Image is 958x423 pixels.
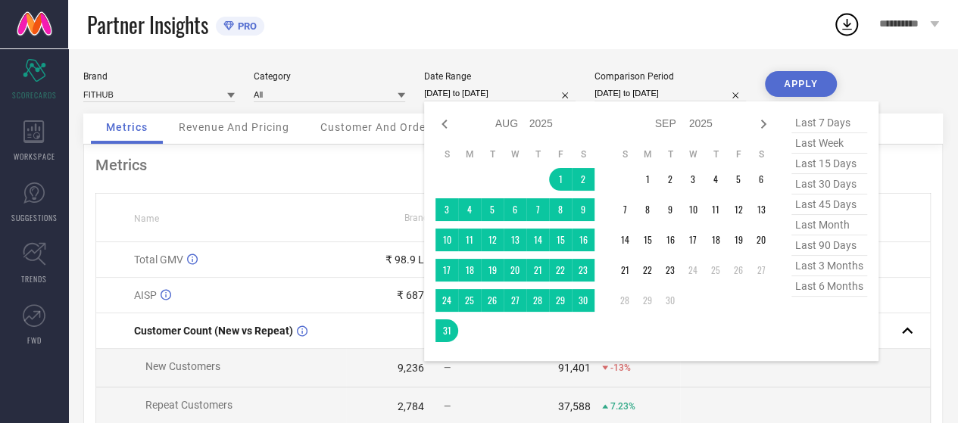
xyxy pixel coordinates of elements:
[481,148,504,160] th: Tuesday
[682,259,704,281] td: Wed Sep 24 2025
[791,174,867,194] span: last 30 days
[594,71,746,82] div: Comparison Period
[481,229,504,251] td: Tue Aug 12 2025
[481,198,504,221] td: Tue Aug 05 2025
[458,229,481,251] td: Mon Aug 11 2025
[750,148,772,160] th: Saturday
[572,259,594,281] td: Sat Aug 23 2025
[750,259,772,281] td: Sat Sep 27 2025
[610,362,631,373] span: -13%
[613,289,636,312] td: Sun Sep 28 2025
[613,259,636,281] td: Sun Sep 21 2025
[504,259,526,281] td: Wed Aug 20 2025
[636,168,659,191] td: Mon Sep 01 2025
[613,148,636,160] th: Sunday
[549,198,572,221] td: Fri Aug 08 2025
[12,89,57,101] span: SCORECARDS
[750,168,772,191] td: Sat Sep 06 2025
[704,168,727,191] td: Thu Sep 04 2025
[458,148,481,160] th: Monday
[791,256,867,276] span: last 3 months
[21,273,47,285] span: TRENDS
[791,154,867,174] span: last 15 days
[435,259,458,281] td: Sun Aug 17 2025
[682,229,704,251] td: Wed Sep 17 2025
[458,259,481,281] td: Mon Aug 18 2025
[27,334,42,346] span: FWD
[727,168,750,191] td: Fri Sep 05 2025
[659,289,682,312] td: Tue Sep 30 2025
[134,325,293,337] span: Customer Count (New vs Repeat)
[558,400,591,412] div: 37,588
[145,399,232,411] span: Repeat Customers
[526,259,549,281] td: Thu Aug 21 2025
[145,360,220,372] span: New Customers
[435,198,458,221] td: Sun Aug 03 2025
[404,213,454,223] span: Brand Value
[572,198,594,221] td: Sat Aug 09 2025
[727,198,750,221] td: Fri Sep 12 2025
[504,148,526,160] th: Wednesday
[750,198,772,221] td: Sat Sep 13 2025
[613,229,636,251] td: Sun Sep 14 2025
[481,259,504,281] td: Tue Aug 19 2025
[435,148,458,160] th: Sunday
[833,11,860,38] div: Open download list
[636,259,659,281] td: Mon Sep 22 2025
[704,148,727,160] th: Thursday
[526,289,549,312] td: Thu Aug 28 2025
[397,289,424,301] div: ₹ 687
[549,168,572,191] td: Fri Aug 01 2025
[682,168,704,191] td: Wed Sep 03 2025
[659,198,682,221] td: Tue Sep 09 2025
[727,148,750,160] th: Friday
[727,229,750,251] td: Fri Sep 19 2025
[791,133,867,154] span: last week
[750,229,772,251] td: Sat Sep 20 2025
[572,289,594,312] td: Sat Aug 30 2025
[435,229,458,251] td: Sun Aug 10 2025
[558,362,591,374] div: 91,401
[134,213,159,224] span: Name
[704,259,727,281] td: Thu Sep 25 2025
[83,71,235,82] div: Brand
[659,229,682,251] td: Tue Sep 16 2025
[11,212,58,223] span: SUGGESTIONS
[504,198,526,221] td: Wed Aug 06 2025
[572,229,594,251] td: Sat Aug 16 2025
[549,229,572,251] td: Fri Aug 15 2025
[636,289,659,312] td: Mon Sep 29 2025
[572,148,594,160] th: Saturday
[458,198,481,221] td: Mon Aug 04 2025
[458,289,481,312] td: Mon Aug 25 2025
[398,362,424,374] div: 9,236
[234,20,257,32] span: PRO
[481,289,504,312] td: Tue Aug 26 2025
[424,86,576,101] input: Select date range
[727,259,750,281] td: Fri Sep 26 2025
[659,259,682,281] td: Tue Sep 23 2025
[435,289,458,312] td: Sun Aug 24 2025
[435,115,454,133] div: Previous month
[385,253,424,266] div: ₹ 98.9 L
[572,168,594,191] td: Sat Aug 02 2025
[682,148,704,160] th: Wednesday
[791,194,867,215] span: last 45 days
[636,148,659,160] th: Monday
[444,401,451,412] span: —
[791,215,867,235] span: last month
[526,198,549,221] td: Thu Aug 07 2025
[549,259,572,281] td: Fri Aug 22 2025
[613,198,636,221] td: Sun Sep 07 2025
[424,71,576,82] div: Date Range
[444,362,451,373] span: —
[791,235,867,256] span: last 90 days
[704,229,727,251] td: Thu Sep 18 2025
[134,253,183,266] span: Total GMV
[636,229,659,251] td: Mon Sep 15 2025
[636,198,659,221] td: Mon Sep 08 2025
[106,121,148,133] span: Metrics
[659,148,682,160] th: Tuesday
[254,71,405,82] div: Category
[549,148,572,160] th: Friday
